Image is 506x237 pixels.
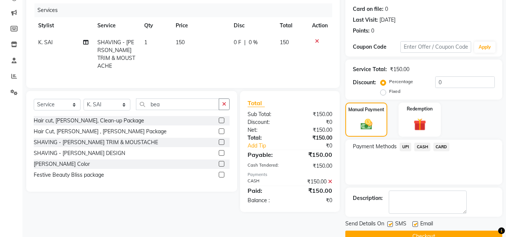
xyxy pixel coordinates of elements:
[389,88,400,95] label: Fixed
[93,17,140,34] th: Service
[395,220,406,229] span: SMS
[433,143,449,151] span: CARD
[353,194,383,202] div: Description:
[290,150,338,159] div: ₹150.00
[353,43,400,51] div: Coupon Code
[379,16,396,24] div: [DATE]
[345,220,384,229] span: Send Details On
[34,17,93,34] th: Stylist
[474,42,496,53] button: Apply
[290,110,338,118] div: ₹150.00
[353,66,387,73] div: Service Total:
[385,5,388,13] div: 0
[34,117,144,125] div: Hair cut, [PERSON_NAME], Clean-up Package
[242,134,290,142] div: Total:
[280,39,289,46] span: 150
[34,149,125,157] div: SHAVING - [PERSON_NAME] DESIGN
[407,106,433,112] label: Redemption
[353,143,397,151] span: Payment Methods
[249,39,258,46] span: 0 %
[34,139,158,146] div: SHAVING - [PERSON_NAME] TRIM & MOUSTACHE
[353,5,384,13] div: Card on file:
[242,197,290,204] div: Balance :
[414,143,430,151] span: CASH
[242,142,298,150] a: Add Tip
[144,39,147,46] span: 1
[242,178,290,186] div: CASH
[389,78,413,85] label: Percentage
[298,142,338,150] div: ₹0
[290,162,338,170] div: ₹150.00
[353,27,370,35] div: Points:
[248,171,332,178] div: Payments
[244,39,246,46] span: |
[34,128,167,136] div: Hair Cut, [PERSON_NAME] , [PERSON_NAME] Package
[140,17,171,34] th: Qty
[290,197,338,204] div: ₹0
[38,39,53,46] span: K. SAI
[97,39,135,69] span: SHAVING - [PERSON_NAME] TRIM & MOUSTACHE
[353,79,376,86] div: Discount:
[290,178,338,186] div: ₹150.00
[353,16,378,24] div: Last Visit:
[410,117,430,132] img: _gift.svg
[400,41,471,53] input: Enter Offer / Coupon Code
[242,162,290,170] div: Cash Tendered:
[390,66,409,73] div: ₹150.00
[371,27,374,35] div: 0
[242,150,290,159] div: Payable:
[290,186,338,195] div: ₹150.00
[357,118,376,131] img: _cash.svg
[176,39,185,46] span: 150
[136,98,219,110] input: Search or Scan
[34,171,104,179] div: Festive Beauty Bliss package
[242,126,290,134] div: Net:
[307,17,332,34] th: Action
[400,143,411,151] span: UPI
[34,160,90,168] div: [PERSON_NAME] Color
[348,106,384,113] label: Manual Payment
[248,99,265,107] span: Total
[242,110,290,118] div: Sub Total:
[420,220,433,229] span: Email
[290,126,338,134] div: ₹150.00
[275,17,308,34] th: Total
[34,3,338,17] div: Services
[242,118,290,126] div: Discount:
[290,118,338,126] div: ₹0
[242,186,290,195] div: Paid:
[290,134,338,142] div: ₹150.00
[229,17,275,34] th: Disc
[234,39,241,46] span: 0 F
[171,17,229,34] th: Price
